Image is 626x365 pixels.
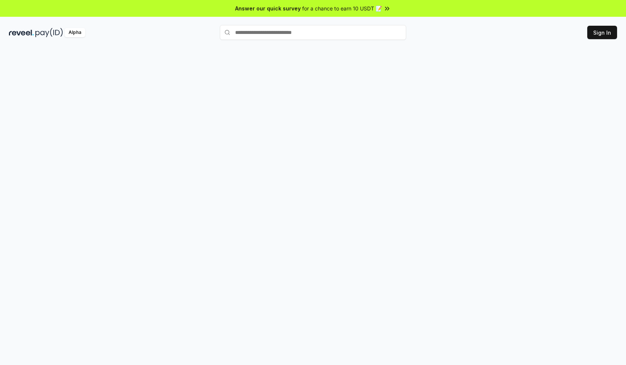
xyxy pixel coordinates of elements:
[587,26,617,39] button: Sign In
[302,4,382,12] span: for a chance to earn 10 USDT 📝
[9,28,34,37] img: reveel_dark
[64,28,85,37] div: Alpha
[35,28,63,37] img: pay_id
[235,4,301,12] span: Answer our quick survey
